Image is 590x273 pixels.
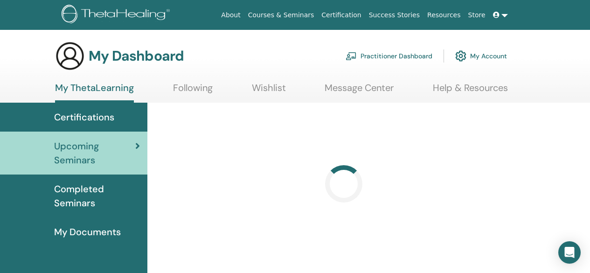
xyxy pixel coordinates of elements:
a: Store [465,7,489,24]
img: generic-user-icon.jpg [55,41,85,71]
a: My Account [455,46,507,66]
h3: My Dashboard [89,48,184,64]
a: Help & Resources [433,82,508,100]
span: Certifications [54,110,114,124]
span: Upcoming Seminars [54,139,135,167]
img: chalkboard-teacher.svg [346,52,357,60]
img: logo.png [62,5,173,26]
a: Wishlist [252,82,286,100]
a: My ThetaLearning [55,82,134,103]
a: Practitioner Dashboard [346,46,432,66]
a: Success Stories [365,7,423,24]
a: Following [173,82,213,100]
a: Message Center [325,82,394,100]
span: Completed Seminars [54,182,140,210]
a: Courses & Seminars [244,7,318,24]
a: Certification [318,7,365,24]
a: About [217,7,244,24]
img: cog.svg [455,48,466,64]
div: Open Intercom Messenger [558,241,581,264]
a: Resources [423,7,465,24]
span: My Documents [54,225,121,239]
